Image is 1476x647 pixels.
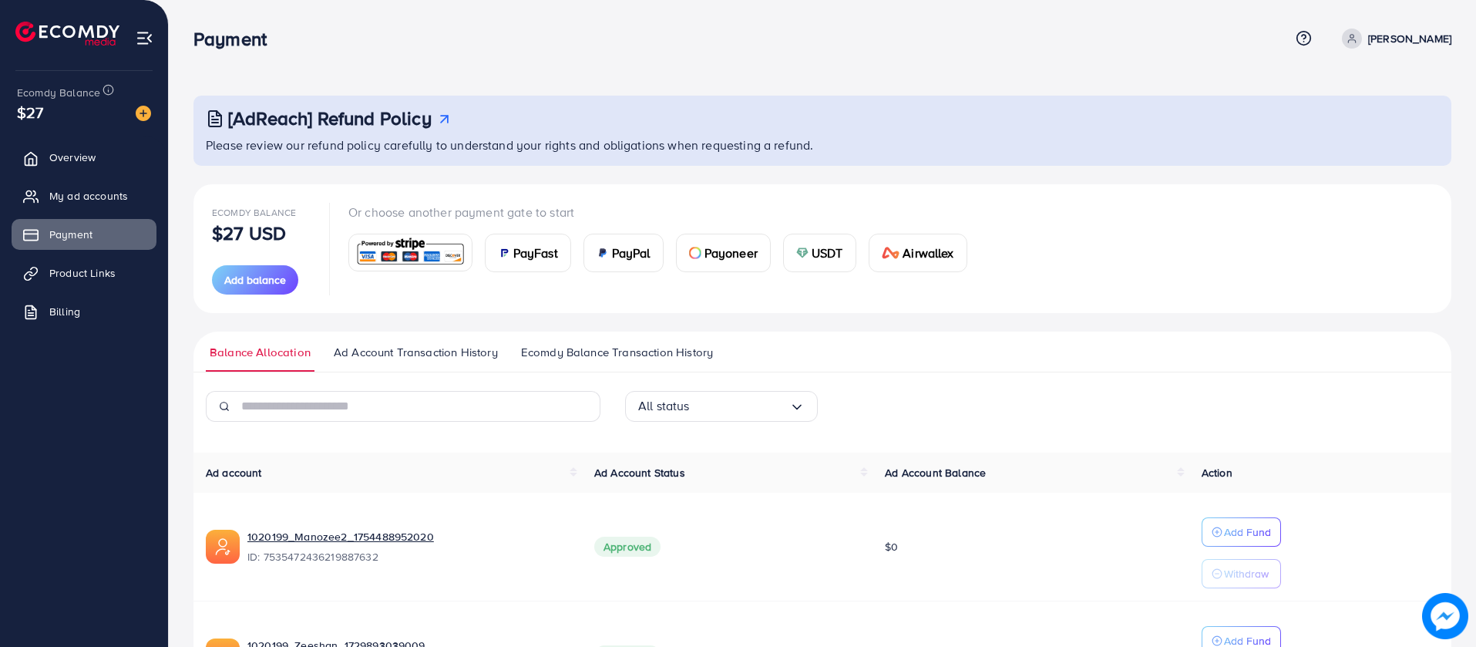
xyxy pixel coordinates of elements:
span: PayPal [612,244,651,262]
span: Ad Account Balance [885,465,986,480]
span: Add balance [224,272,286,288]
a: Payment [12,219,156,250]
button: Add Fund [1202,517,1281,547]
span: Ecomdy Balance [212,206,296,219]
p: Please review our refund policy carefully to understand your rights and obligations when requesti... [206,136,1442,154]
span: $0 [885,539,898,554]
a: cardUSDT [783,234,856,272]
input: Search for option [690,394,789,418]
a: cardPayoneer [676,234,771,272]
span: ID: 7535472436219887632 [247,549,570,564]
a: cardPayFast [485,234,571,272]
a: 1020199_Manozee2_1754488952020 [247,529,434,544]
p: Add Fund [1224,523,1271,541]
a: cardAirwallex [869,234,967,272]
a: My ad accounts [12,180,156,211]
span: My ad accounts [49,188,128,204]
span: Payment [49,227,92,242]
span: Ad Account Status [594,465,685,480]
span: Ecomdy Balance Transaction History [521,344,713,361]
button: Add balance [212,265,298,295]
img: card [882,247,900,259]
a: card [348,234,472,271]
span: Billing [49,304,80,319]
span: Ecomdy Balance [17,85,100,100]
button: Withdraw [1202,559,1281,588]
img: card [689,247,701,259]
a: cardPayPal [583,234,664,272]
span: USDT [812,244,843,262]
span: Airwallex [903,244,953,262]
img: card [796,247,809,259]
p: Withdraw [1224,564,1269,583]
img: image [136,106,151,121]
img: card [498,247,510,259]
span: Action [1202,465,1232,480]
span: Approved [594,537,661,557]
h3: [AdReach] Refund Policy [228,107,432,130]
img: ic-ads-acc.e4c84228.svg [206,530,240,564]
p: $27 USD [212,224,286,242]
span: $27 [17,101,43,123]
img: logo [15,22,119,45]
img: card [597,247,609,259]
img: image [1422,593,1468,639]
a: Billing [12,296,156,327]
h3: Payment [193,28,279,50]
span: All status [638,394,690,418]
span: Ad account [206,465,262,480]
a: [PERSON_NAME] [1336,29,1451,49]
div: Search for option [625,391,818,422]
span: PayFast [513,244,558,262]
span: Product Links [49,265,116,281]
span: Balance Allocation [210,344,311,361]
p: [PERSON_NAME] [1368,29,1451,48]
a: Product Links [12,258,156,288]
span: Ad Account Transaction History [334,344,498,361]
div: <span class='underline'>1020199_Manozee2_1754488952020</span></br>7535472436219887632 [247,529,570,564]
span: Overview [49,150,96,165]
img: menu [136,29,153,47]
span: Payoneer [704,244,758,262]
a: Overview [12,142,156,173]
p: Or choose another payment gate to start [348,203,980,221]
img: card [354,236,467,269]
